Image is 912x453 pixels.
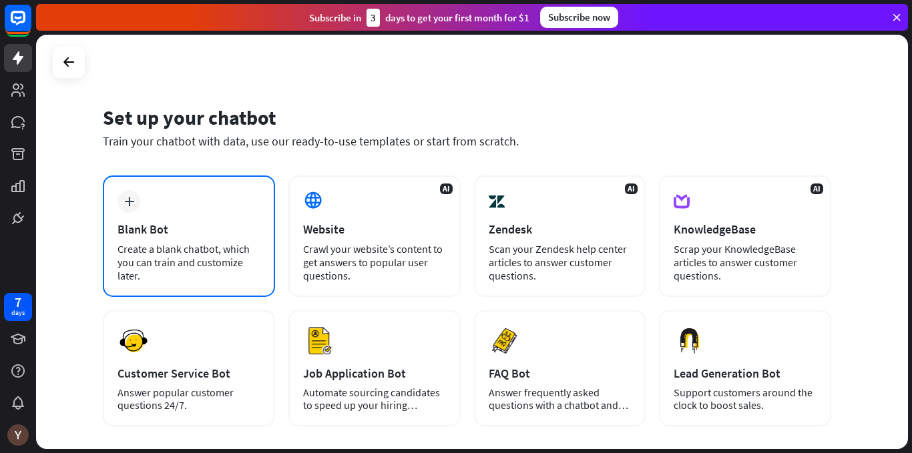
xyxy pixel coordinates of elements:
[303,221,446,237] div: Website
[118,242,260,282] div: Create a blank chatbot, which you can train and customize later.
[103,105,831,130] div: Set up your chatbot
[11,308,25,318] div: days
[367,9,380,27] div: 3
[303,386,446,412] div: Automate sourcing candidates to speed up your hiring process.
[674,221,817,237] div: KnowledgeBase
[811,183,823,194] span: AI
[303,242,446,282] div: Crawl your website’s content to get answers to popular user questions.
[103,133,831,149] div: Train your chatbot with data, use our ready-to-use templates or start from scratch.
[118,386,260,412] div: Answer popular customer questions 24/7.
[440,183,453,194] span: AI
[124,197,134,206] i: plus
[489,386,632,412] div: Answer frequently asked questions with a chatbot and save your time.
[489,366,632,381] div: FAQ Bot
[674,242,817,282] div: Scrap your KnowledgeBase articles to answer customer questions.
[540,7,618,28] div: Subscribe now
[11,5,51,45] button: Open LiveChat chat widget
[4,293,32,321] a: 7 days
[625,183,638,194] span: AI
[15,296,21,308] div: 7
[118,366,260,381] div: Customer Service Bot
[309,9,529,27] div: Subscribe in days to get your first month for $1
[674,386,817,412] div: Support customers around the clock to boost sales.
[303,366,446,381] div: Job Application Bot
[118,221,260,237] div: Blank Bot
[489,221,632,237] div: Zendesk
[489,242,632,282] div: Scan your Zendesk help center articles to answer customer questions.
[674,366,817,381] div: Lead Generation Bot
